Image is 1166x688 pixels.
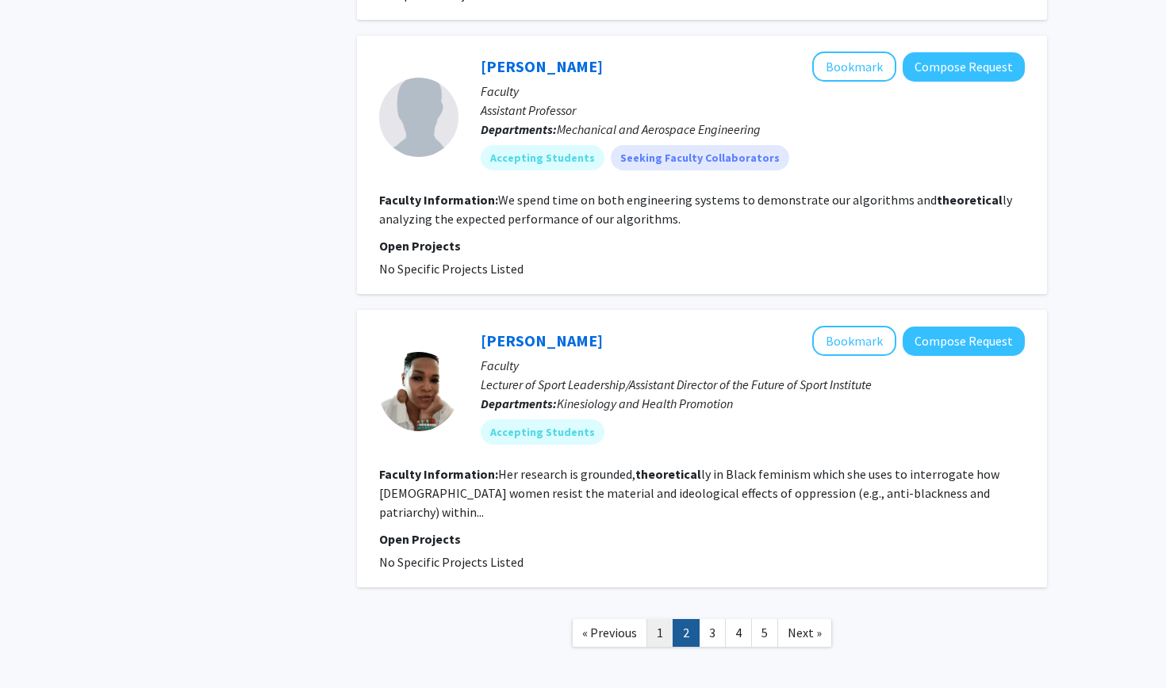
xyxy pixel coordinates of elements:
[12,617,67,676] iframe: Chat
[481,396,557,411] b: Departments:
[812,52,896,82] button: Add Hasan Poonawala to Bookmarks
[635,466,701,482] b: theoretical
[572,619,647,647] a: Previous
[357,603,1047,667] nav: Page navigation
[481,145,604,170] mat-chip: Accepting Students
[379,192,1012,227] fg-read-more: We spend time on both engineering systems to demonstrate our algorithms and ly analyzing the expe...
[481,331,603,350] a: [PERSON_NAME]
[903,52,1025,82] button: Compose Request to Hasan Poonawala
[812,326,896,356] button: Add Marta Mack to Bookmarks
[557,121,761,137] span: Mechanical and Aerospace Engineering
[611,145,789,170] mat-chip: Seeking Faculty Collaborators
[777,619,832,647] a: Next
[379,466,999,520] fg-read-more: Her research is grounded, ly in Black feminism which she uses to interrogate how [DEMOGRAPHIC_DAT...
[481,375,1025,394] p: Lecturer of Sport Leadership/Assistant Director of the Future of Sport Institute
[379,529,1025,548] p: Open Projects
[481,419,604,445] mat-chip: Accepting Students
[646,619,673,647] a: 1
[937,192,1003,208] b: theoretical
[673,619,700,647] a: 2
[582,625,637,640] span: « Previous
[481,121,557,137] b: Departments:
[379,236,1025,255] p: Open Projects
[481,56,603,76] a: [PERSON_NAME]
[379,554,524,570] span: No Specific Projects Listed
[481,101,1025,120] p: Assistant Professor
[557,396,733,411] span: Kinesiology and Health Promotion
[481,356,1025,375] p: Faculty
[481,82,1025,101] p: Faculty
[788,625,822,640] span: Next »
[751,619,778,647] a: 5
[379,466,498,482] b: Faculty Information:
[379,261,524,277] span: No Specific Projects Listed
[903,327,1025,356] button: Compose Request to Marta Mack
[379,192,498,208] b: Faculty Information:
[725,619,752,647] a: 4
[699,619,726,647] a: 3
